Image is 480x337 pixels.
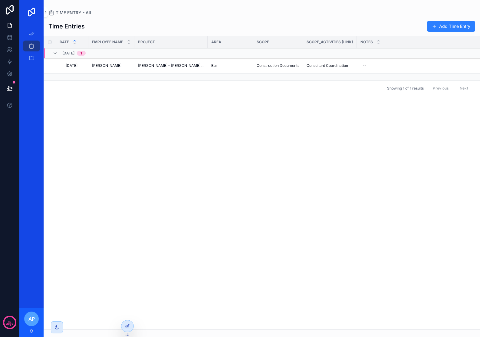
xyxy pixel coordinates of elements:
div: scrollable content [19,24,44,71]
span: Consultant Coordination [307,63,348,68]
span: Construction Documents [257,63,299,68]
span: [PERSON_NAME] [92,63,121,68]
p: days [6,322,13,327]
span: Showing 1 of 1 results [387,86,424,91]
button: Add Time Entry [427,21,475,32]
span: AREA [211,40,221,44]
span: Scope_Activities (Link) [307,40,353,44]
div: 1 [81,51,82,56]
span: [DATE] [66,63,77,68]
span: DATE [60,40,69,44]
h1: Time Entries [48,22,85,31]
span: NOTES [360,40,373,44]
p: 5 [8,319,11,326]
span: Bar [211,63,217,68]
div: -- [363,63,367,68]
span: [PERSON_NAME] – [PERSON_NAME] St [138,63,204,68]
span: PROJECT [138,40,155,44]
span: TIME ENTRY - All [56,10,91,16]
span: SCOPE [257,40,269,44]
a: TIME ENTRY - All [48,10,91,16]
span: EMPLOYEE NAME [92,40,123,44]
img: App logo [27,7,36,17]
span: [DATE] [62,51,74,56]
span: AP [28,315,35,322]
